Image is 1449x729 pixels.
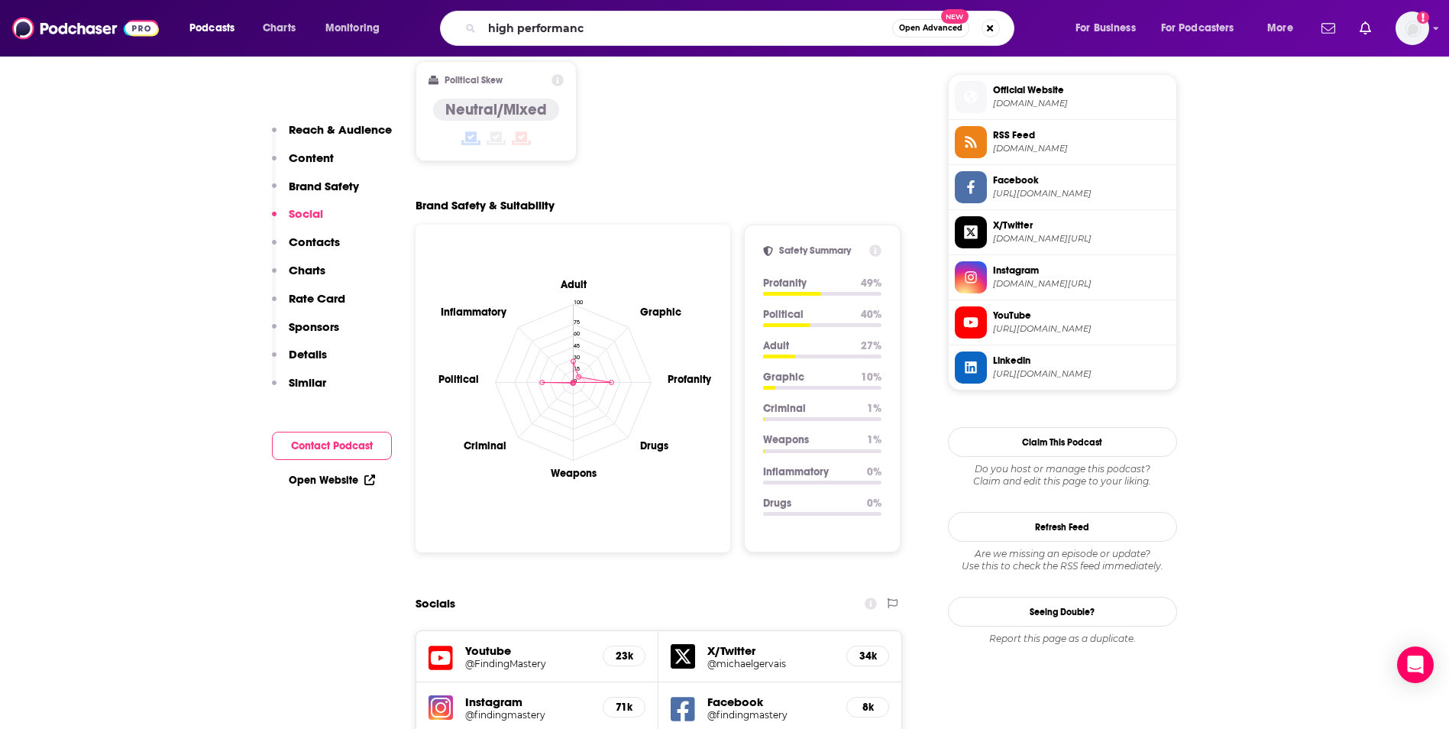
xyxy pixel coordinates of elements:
p: Political [763,308,849,321]
text: Weapons [550,467,596,480]
p: Social [289,206,323,221]
button: Refresh Feed [948,512,1177,542]
input: Search podcasts, credits, & more... [482,16,892,40]
a: Facebook[URL][DOMAIN_NAME] [955,171,1170,203]
span: For Business [1075,18,1136,39]
button: Reach & Audience [272,122,392,151]
p: Weapons [763,433,855,446]
button: Brand Safety [272,179,359,207]
button: open menu [315,16,399,40]
p: Details [289,347,327,361]
button: open menu [179,16,254,40]
h2: Safety Summary [779,245,863,257]
span: Instagram [993,264,1170,277]
span: https://www.youtube.com/@FindingMastery [993,323,1170,335]
span: rss.art19.com [993,143,1170,154]
text: Profanity [668,372,712,385]
span: Open Advanced [899,24,962,32]
span: Monitoring [325,18,380,39]
button: Similar [272,375,326,403]
img: Podchaser - Follow, Share and Rate Podcasts [12,14,159,43]
a: @findingmastery [465,709,591,721]
a: YouTube[URL][DOMAIN_NAME] [955,306,1170,339]
button: open menu [1257,16,1312,40]
p: 27 % [861,339,881,352]
div: Report this page as a duplicate. [948,633,1177,645]
p: Sponsors [289,319,339,334]
a: Official Website[DOMAIN_NAME] [955,81,1170,113]
tspan: 100 [573,299,582,306]
div: Open Intercom Messenger [1397,646,1434,683]
a: @findingmastery [707,709,834,721]
span: New [941,9,969,24]
h5: 23k [616,650,632,663]
p: 0 % [867,465,881,478]
div: Claim and edit this page to your liking. [948,463,1177,488]
a: Seeing Double? [948,597,1177,627]
span: For Podcasters [1161,18,1234,39]
h4: Neutral/Mixed [445,100,547,119]
h2: Brand Safety & Suitability [416,198,555,212]
p: 1 % [867,402,881,415]
h2: Socials [416,589,455,618]
p: Drugs [763,497,855,510]
span: YouTube [993,309,1170,322]
span: Do you host or manage this podcast? [948,463,1177,475]
h5: Facebook [707,695,834,709]
p: Brand Safety [289,179,359,193]
h5: X/Twitter [707,643,834,658]
button: Contact Podcast [272,432,392,460]
span: https://www.facebook.com/findingmastery [993,188,1170,199]
span: https://www.linkedin.com/in/drmichaelgervais [993,368,1170,380]
p: 10 % [861,371,881,384]
p: Charts [289,263,325,277]
p: Reach & Audience [289,122,392,137]
a: @michaelgervais [707,658,834,669]
a: Instagram[DOMAIN_NAME][URL] [955,261,1170,293]
h2: Political Skew [445,75,503,86]
span: More [1267,18,1293,39]
tspan: 75 [573,318,579,325]
button: Social [272,206,323,235]
p: Graphic [763,371,849,384]
p: Rate Card [289,291,345,306]
text: Graphic [640,305,681,318]
span: findingmastery.com [993,98,1170,109]
tspan: 15 [573,365,579,372]
p: 49 % [861,277,881,290]
h5: 8k [859,701,876,714]
button: Charts [272,263,325,291]
a: Show notifications dropdown [1315,15,1341,41]
span: twitter.com/michaelgervais [993,233,1170,245]
svg: Add a profile image [1417,11,1429,24]
a: Show notifications dropdown [1354,15,1377,41]
button: Contacts [272,235,340,263]
p: Similar [289,375,326,390]
p: 1 % [867,433,881,446]
p: Criminal [763,402,855,415]
p: Content [289,151,334,165]
h5: Instagram [465,695,591,709]
a: X/Twitter[DOMAIN_NAME][URL] [955,216,1170,248]
span: Charts [263,18,296,39]
button: open menu [1065,16,1155,40]
p: Contacts [289,235,340,249]
button: Show profile menu [1396,11,1429,45]
span: instagram.com/findingmastery [993,278,1170,290]
tspan: 45 [573,342,579,348]
button: Sponsors [272,319,339,348]
img: User Profile [1396,11,1429,45]
span: X/Twitter [993,219,1170,232]
span: RSS Feed [993,128,1170,142]
button: Claim This Podcast [948,427,1177,457]
text: Criminal [463,439,506,452]
button: Open AdvancedNew [892,19,969,37]
p: Inflammatory [763,465,855,478]
button: open menu [1151,16,1257,40]
a: @FindingMastery [465,658,591,669]
span: Linkedin [993,354,1170,368]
